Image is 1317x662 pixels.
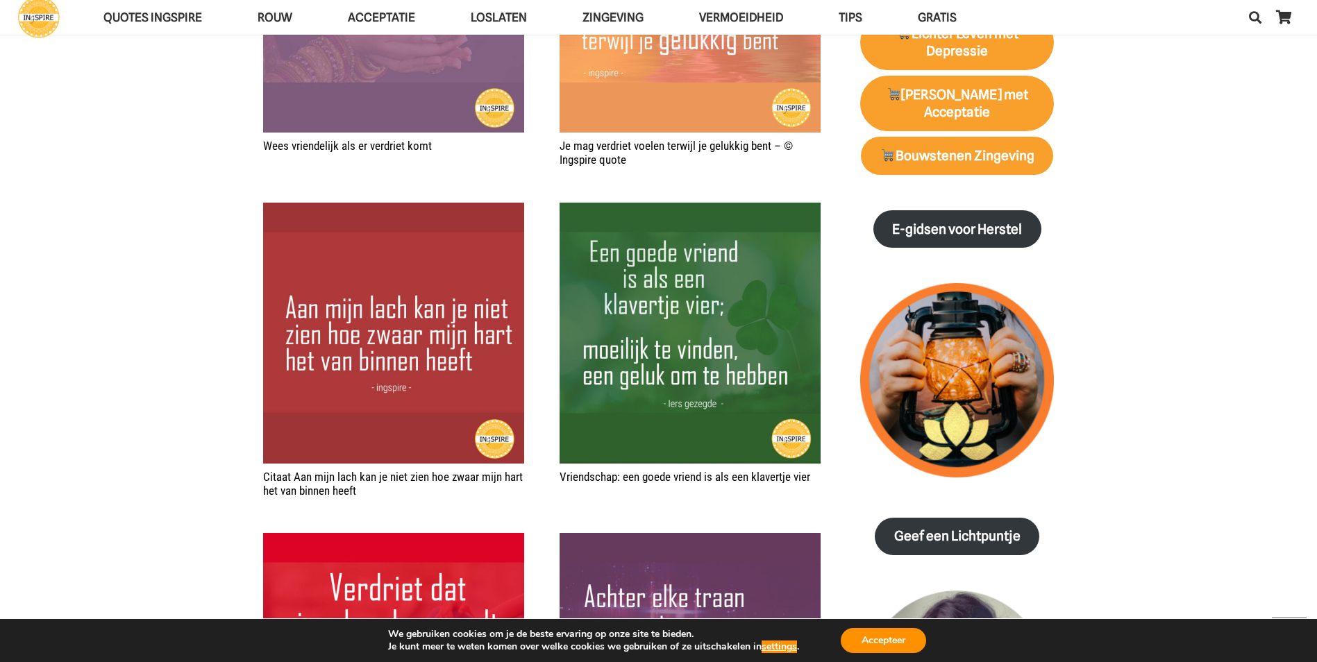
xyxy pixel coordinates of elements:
a: Wees vriendelijk als er verdriet komt [263,139,432,153]
a: E-gidsen voor Herstel [873,210,1041,248]
strong: Lichter Leven met Depressie [896,26,1018,59]
button: Accepteer [841,628,926,653]
img: 🛒 [887,87,900,101]
a: Vriendschap: een goede vriend is als een klavertje vier [560,203,821,464]
a: 🛒[PERSON_NAME] met Acceptatie [860,76,1054,131]
span: ROUW [258,10,292,24]
a: 🛒Bouwstenen Zingeving [861,137,1053,175]
img: Mooie spreuk over vriendschap klavertje vier [560,203,821,464]
strong: Bouwstenen Zingeving [880,148,1034,164]
img: Kwetsbare maar mooie spreuk van Ingspire.nl [263,203,524,464]
img: 🛒 [881,148,894,162]
a: Citaat Aan mijn lach kan je niet zien hoe zwaar mijn hart het van binnen heeft [263,470,523,498]
strong: Geef een Lichtpuntje [894,528,1021,544]
a: Je mag verdriet voelen terwijl je gelukkig bent – © Ingspire quote [560,139,793,167]
p: Je kunt meer te weten komen over welke cookies we gebruiken of ze uitschakelen in . [388,640,799,653]
span: Loslaten [471,10,527,24]
a: Terug naar top [1272,617,1307,652]
span: Acceptatie [348,10,415,24]
p: We gebruiken cookies om je de beste ervaring op onze site te bieden. [388,628,799,640]
button: settings [762,640,797,653]
span: QUOTES INGSPIRE [103,10,202,24]
span: Zingeving [582,10,644,24]
a: 🛒Lichter Leven met Depressie [860,15,1054,70]
strong: E-gidsen voor Herstel [892,221,1022,237]
img: lichtpuntjes voor in donkere tijden [860,283,1054,477]
strong: [PERSON_NAME] met Acceptatie [886,87,1028,120]
span: GRATIS [918,10,957,24]
a: Geef een Lichtpuntje [875,518,1039,556]
a: Citaat Aan mijn lach kan je niet zien hoe zwaar mijn hart het van binnen heeft [263,203,524,464]
span: TIPS [839,10,862,24]
a: Vriendschap: een goede vriend is als een klavertje vier [560,470,810,484]
span: VERMOEIDHEID [699,10,783,24]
